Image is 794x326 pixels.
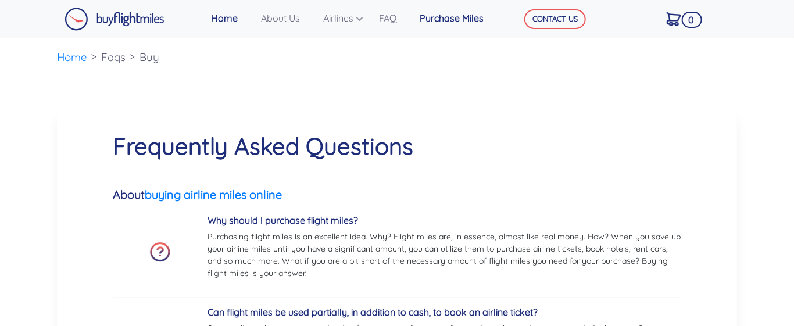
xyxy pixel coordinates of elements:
h1: Frequently Asked Questions [113,132,681,160]
a: Buy Flight Miles Logo [65,5,164,34]
a: About Us [256,6,319,30]
button: CONTACT US [524,9,586,29]
h5: About [113,188,681,202]
a: Airlines [319,6,374,30]
span: 0 [682,12,702,28]
img: Cart [667,12,681,26]
li: Faqs [95,38,131,76]
li: Buy [134,38,165,76]
h5: Why should I purchase flight miles? [208,215,681,226]
a: FAQ [374,6,415,30]
a: Home [206,6,256,30]
h5: Can flight miles be used partially, in addition to cash, to book an airline ticket? [208,307,681,318]
a: buying airline miles online [145,187,282,202]
a: Home [57,50,87,64]
p: Purchasing flight miles is an excellent idea. Why? Flight miles are, in essence, almost like real... [208,231,681,280]
img: Buy Flight Miles Logo [65,8,164,31]
img: faq-icon.png [150,242,170,262]
a: Purchase Miles [415,6,502,30]
a: 0 [662,6,698,31]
